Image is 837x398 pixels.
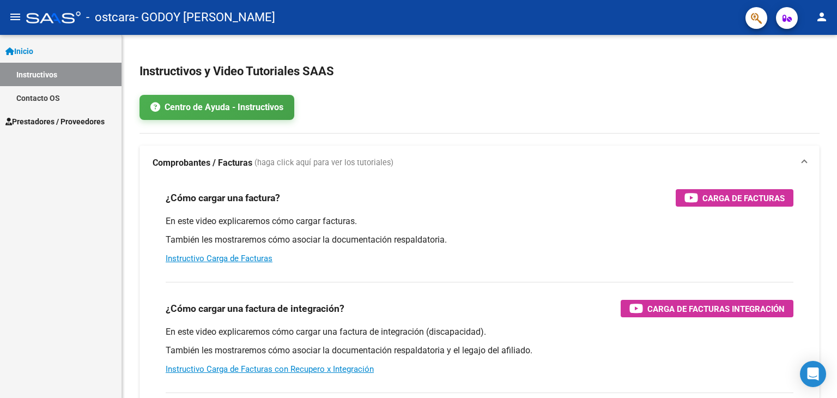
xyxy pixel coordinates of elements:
[254,157,393,169] span: (haga click aquí para ver los tutoriales)
[166,364,374,374] a: Instructivo Carga de Facturas con Recupero x Integración
[135,5,275,29] span: - GODOY [PERSON_NAME]
[166,301,344,316] h3: ¿Cómo cargar una factura de integración?
[166,215,793,227] p: En este video explicaremos cómo cargar facturas.
[166,326,793,338] p: En este video explicaremos cómo cargar una factura de integración (discapacidad).
[86,5,135,29] span: - ostcara
[166,234,793,246] p: También les mostraremos cómo asociar la documentación respaldatoria.
[5,45,33,57] span: Inicio
[621,300,793,317] button: Carga de Facturas Integración
[166,345,793,357] p: También les mostraremos cómo asociar la documentación respaldatoria y el legajo del afiliado.
[153,157,252,169] strong: Comprobantes / Facturas
[800,361,826,387] div: Open Intercom Messenger
[139,61,820,82] h2: Instructivos y Video Tutoriales SAAS
[676,189,793,207] button: Carga de Facturas
[166,190,280,206] h3: ¿Cómo cargar una factura?
[9,10,22,23] mat-icon: menu
[166,254,272,263] a: Instructivo Carga de Facturas
[139,146,820,180] mat-expansion-panel-header: Comprobantes / Facturas (haga click aquí para ver los tutoriales)
[815,10,828,23] mat-icon: person
[139,95,294,120] a: Centro de Ayuda - Instructivos
[647,302,785,316] span: Carga de Facturas Integración
[5,116,105,128] span: Prestadores / Proveedores
[702,191,785,205] span: Carga de Facturas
